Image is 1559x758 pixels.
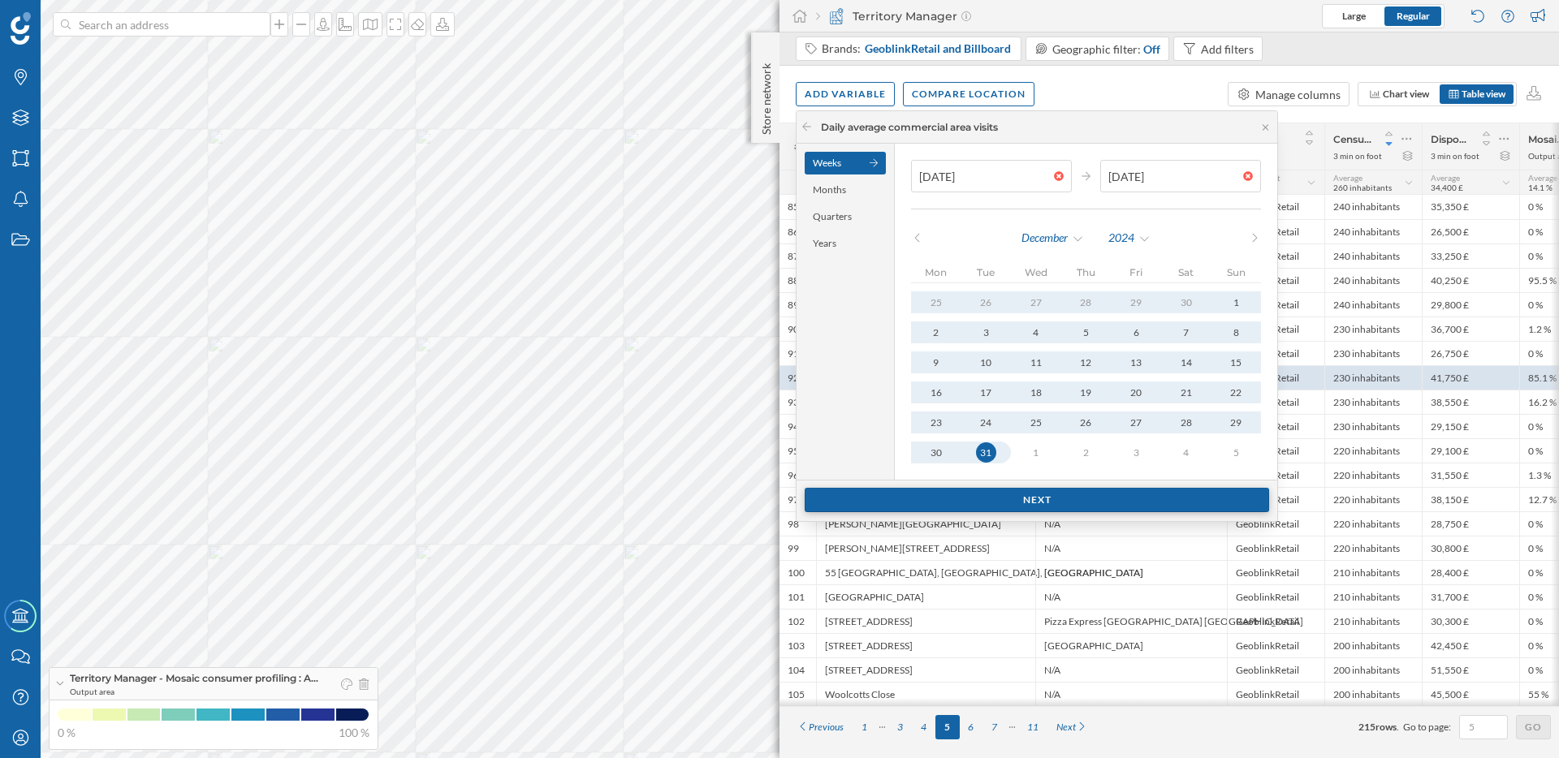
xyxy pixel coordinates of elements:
[1422,219,1519,243] div: 26,500 £
[1035,584,1227,609] div: N/A
[1422,365,1519,390] div: 41,750 £
[1227,511,1324,536] div: GeoblinkRetail
[1011,441,1061,463] button: 1
[788,372,799,385] div: 92
[1324,390,1422,414] div: 230 inhabitants
[1431,183,1463,192] span: 34,400 £
[1422,511,1519,536] div: 28,750 £
[1061,322,1112,342] div: 5
[1227,682,1324,706] div: GeoblinkRetail
[1111,321,1161,343] button: 6
[976,442,996,463] div: 31
[1111,412,1161,433] div: 27
[788,566,805,579] div: 100
[816,536,1035,560] div: [PERSON_NAME][STREET_ADDRESS]
[788,200,799,213] div: 85
[339,725,369,741] span: 100 %
[1324,463,1422,487] div: 220 inhabitants
[1161,441,1211,463] button: 4
[788,493,799,506] div: 97
[1111,442,1161,463] div: 3
[1061,382,1112,403] div: 19
[70,686,318,697] span: Output area
[1061,411,1112,433] button: 26
[822,41,1012,57] div: Brands:
[1422,292,1519,317] div: 29,800 £
[805,205,886,228] div: Quarters
[1035,536,1227,560] div: N/A
[1422,487,1519,511] div: 38,150 £
[1397,721,1399,733] span: .
[1431,150,1479,162] div: 3 min on foot
[1324,682,1422,706] div: 200 inhabitants
[961,382,1012,403] div: 17
[32,11,111,26] span: Assistance
[788,664,805,677] div: 104
[1422,268,1519,292] div: 40,250 £
[911,321,961,343] button: 2
[911,382,961,403] div: 16
[961,412,1012,433] div: 24
[911,291,961,313] button: 25
[788,640,805,652] div: 103
[1061,351,1112,373] button: 12
[1211,442,1261,463] div: 5
[911,292,961,312] div: 25
[1324,560,1422,584] div: 210 inhabitants
[1161,351,1211,373] button: 14
[1035,657,1227,682] div: N/A
[1324,243,1422,268] div: 240 inhabitants
[788,140,808,154] span: #
[1211,352,1261,373] div: 15
[816,511,1035,536] div: [PERSON_NAME][GEOGRAPHIC_DATA]
[1061,442,1112,463] div: 2
[1161,322,1211,342] div: 7
[1324,584,1422,609] div: 210 inhabitants
[1464,719,1503,735] input: 5
[1161,381,1211,403] button: 21
[1227,560,1324,584] div: GeoblinkRetail
[788,396,799,409] div: 93
[1324,195,1422,219] div: 240 inhabitants
[1358,721,1375,733] span: 215
[1161,292,1211,312] div: 30
[1324,609,1422,633] div: 210 inhabitants
[911,322,961,342] div: 2
[1035,609,1227,633] div: Pizza Express [GEOGRAPHIC_DATA] [GEOGRAPHIC_DATA]
[1011,411,1061,433] button: 25
[961,441,1012,463] button: 31
[1422,341,1519,365] div: 26,750 £
[911,441,961,463] button: 30
[1211,321,1261,343] button: 8
[816,584,1035,609] div: [GEOGRAPHIC_DATA]
[1333,133,1373,145] span: Census population
[961,291,1012,313] button: 26
[1111,352,1161,373] div: 13
[816,560,1035,584] div: 55 [GEOGRAPHIC_DATA], [GEOGRAPHIC_DATA], [GEOGRAPHIC_DATA]
[1011,321,1061,343] button: 4
[1227,584,1324,609] div: GeoblinkRetail
[1161,266,1211,278] p: Sat
[1211,412,1261,433] div: 29
[1422,536,1519,560] div: 30,800 £
[1011,382,1061,403] div: 18
[1061,321,1112,343] button: 5
[1011,292,1061,312] div: 27
[788,226,799,239] div: 86
[1211,441,1261,463] button: 5
[1011,291,1061,313] button: 27
[1333,173,1363,183] span: Average
[961,351,1012,373] button: 10
[1431,133,1470,145] span: Disposable income
[1011,442,1061,463] div: 1
[1211,322,1261,342] div: 8
[911,351,961,373] button: 9
[1324,365,1422,390] div: 230 inhabitants
[805,179,886,201] div: Months
[788,469,799,482] div: 96
[1111,292,1161,312] div: 29
[1422,390,1519,414] div: 38,550 £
